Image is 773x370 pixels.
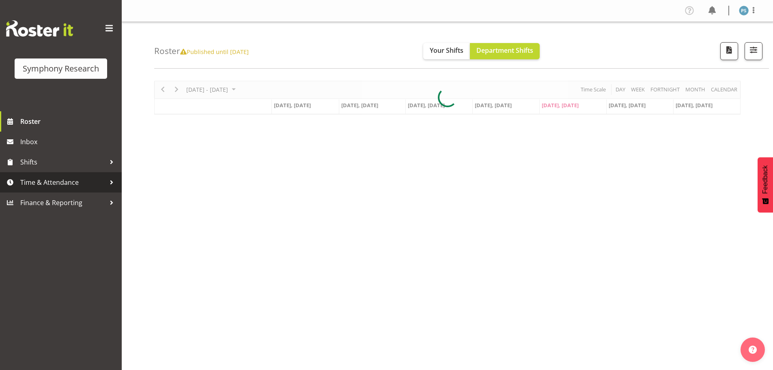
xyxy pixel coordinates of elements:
span: Department Shifts [476,46,533,55]
span: Your Shifts [430,46,463,55]
h4: Roster [154,46,249,56]
img: paul-s-stoneham1982.jpg [739,6,749,15]
button: Your Shifts [423,43,470,59]
button: Download a PDF of the roster according to the set date range. [720,42,738,60]
span: Shifts [20,156,106,168]
img: Rosterit website logo [6,20,73,37]
div: Symphony Research [23,63,99,75]
span: Inbox [20,136,118,148]
span: Roster [20,115,118,128]
span: Feedback [762,165,769,194]
span: Time & Attendance [20,176,106,188]
button: Filter Shifts [745,42,762,60]
button: Department Shifts [470,43,540,59]
span: Published until [DATE] [180,48,249,56]
span: Finance & Reporting [20,197,106,209]
img: help-xxl-2.png [749,346,757,354]
button: Feedback - Show survey [758,157,773,212]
